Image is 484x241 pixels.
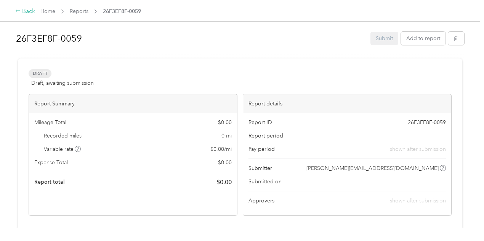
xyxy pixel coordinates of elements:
[103,7,141,15] span: 26F3EF8F-0059
[44,145,81,153] span: Variable rate
[401,32,446,45] button: Add to report
[31,79,94,87] span: Draft, awaiting submission
[248,178,282,186] span: Submitted on
[248,197,274,205] span: Approvers
[390,197,446,204] span: shown after submission
[390,145,446,153] span: shown after submission
[34,178,65,186] span: Report total
[40,8,55,15] a: Home
[216,178,232,187] span: $ 0.00
[29,94,237,113] div: Report Summary
[441,198,484,241] iframe: Everlance-gr Chat Button Frame
[248,118,272,126] span: Report ID
[16,29,365,48] h1: 26F3EF8F-0059
[218,118,232,126] span: $ 0.00
[444,178,446,186] span: -
[306,164,439,172] span: [PERSON_NAME][EMAIL_ADDRESS][DOMAIN_NAME]
[248,132,283,140] span: Report period
[221,132,232,140] span: 0 mi
[15,7,35,16] div: Back
[248,164,272,172] span: Submitter
[408,118,446,126] span: 26F3EF8F-0059
[44,132,82,140] span: Recorded miles
[34,159,68,167] span: Expense Total
[218,159,232,167] span: $ 0.00
[34,118,66,126] span: Mileage Total
[243,94,451,113] div: Report details
[248,145,275,153] span: Pay period
[29,69,51,78] span: Draft
[70,8,88,15] a: Reports
[210,145,232,153] span: $ 0.00 / mi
